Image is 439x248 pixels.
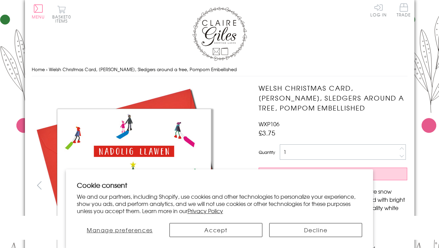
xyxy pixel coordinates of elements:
a: Home [32,66,45,73]
h2: Cookie consent [77,180,362,190]
span: › [46,66,47,73]
label: Quantity [259,149,275,155]
span: WXP106 [259,120,279,128]
button: prev [32,178,47,193]
button: Decline [269,223,362,237]
p: We and our partners, including Shopify, use cookies and other technologies to personalize your ex... [77,193,362,214]
h1: Welsh Christmas Card, [PERSON_NAME], Sledgers around a tree, Pompom Embellished [259,83,407,113]
span: 0 items [55,14,71,24]
button: Menu [32,4,45,19]
button: Add to Basket [259,168,407,180]
a: Trade [397,3,411,18]
nav: breadcrumbs [32,63,408,77]
span: Menu [32,14,45,20]
button: Basket0 items [52,5,71,23]
img: Claire Giles Greetings Cards [192,7,247,61]
button: Accept [169,223,262,237]
button: Manage preferences [77,223,163,237]
span: Manage preferences [87,226,153,234]
a: Log In [370,3,387,17]
span: Welsh Christmas Card, [PERSON_NAME], Sledgers around a tree, Pompom Embellished [49,66,237,73]
a: Privacy Policy [188,207,223,215]
span: £3.75 [259,128,275,138]
span: Trade [397,3,411,17]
